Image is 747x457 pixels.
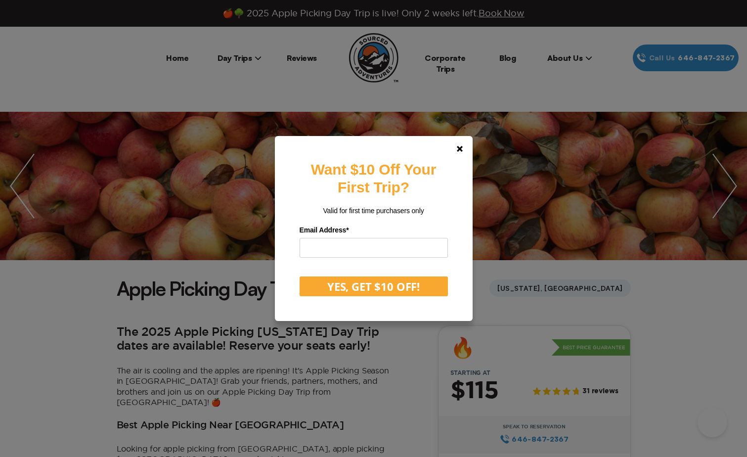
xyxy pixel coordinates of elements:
a: Close [448,137,472,161]
strong: Want $10 Off Your First Trip? [311,161,436,195]
label: Email Address [300,223,448,238]
span: Valid for first time purchasers only [323,207,424,215]
span: Required [346,226,349,234]
button: YES, GET $10 OFF! [300,276,448,296]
